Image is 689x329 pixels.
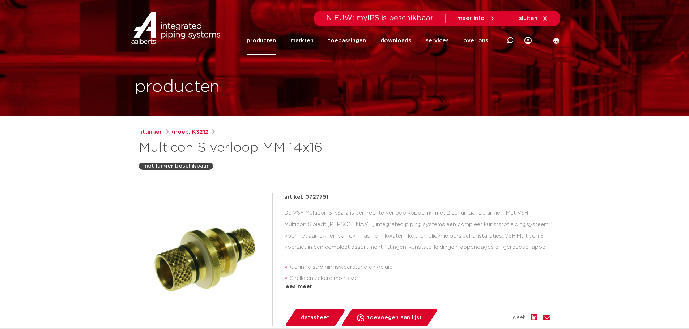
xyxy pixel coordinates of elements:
[247,27,276,55] a: producten
[139,139,411,157] h1: Multicon S verloop MM 14x16
[457,16,485,21] span: meer info
[135,75,220,99] h1: producten
[290,27,314,55] a: markten
[143,162,209,170] p: niet langer beschikbaar
[380,27,411,55] a: downloads
[284,282,550,291] div: lees meer
[284,309,346,326] a: datasheet
[290,273,550,284] li: Snelle en zekere montage
[519,15,548,22] a: sluiten
[519,16,537,21] span: sluiten
[426,27,449,55] a: services
[463,27,488,55] a: over ons
[284,207,550,280] div: De VSH Multicon S K3212 is een rechte verloop koppeling met 2 schuif aansluitingen. Met VSH Multi...
[290,261,550,273] li: Geringe stromingsweerstand en geluid
[328,27,366,55] a: toepassingen
[247,27,488,55] nav: Menu
[284,193,328,202] p: artikel: 0727751
[326,14,434,22] span: NIEUW: myIPS is beschikbaar
[139,193,272,326] img: Product Image for Multicon S verloop MM 14x16
[367,312,422,324] span: toevoegen aan lijst
[457,15,496,22] a: meer info
[172,128,209,137] a: groep: K3212
[301,312,329,324] span: datasheet
[139,128,163,137] a: fittingen
[513,313,525,322] span: deel:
